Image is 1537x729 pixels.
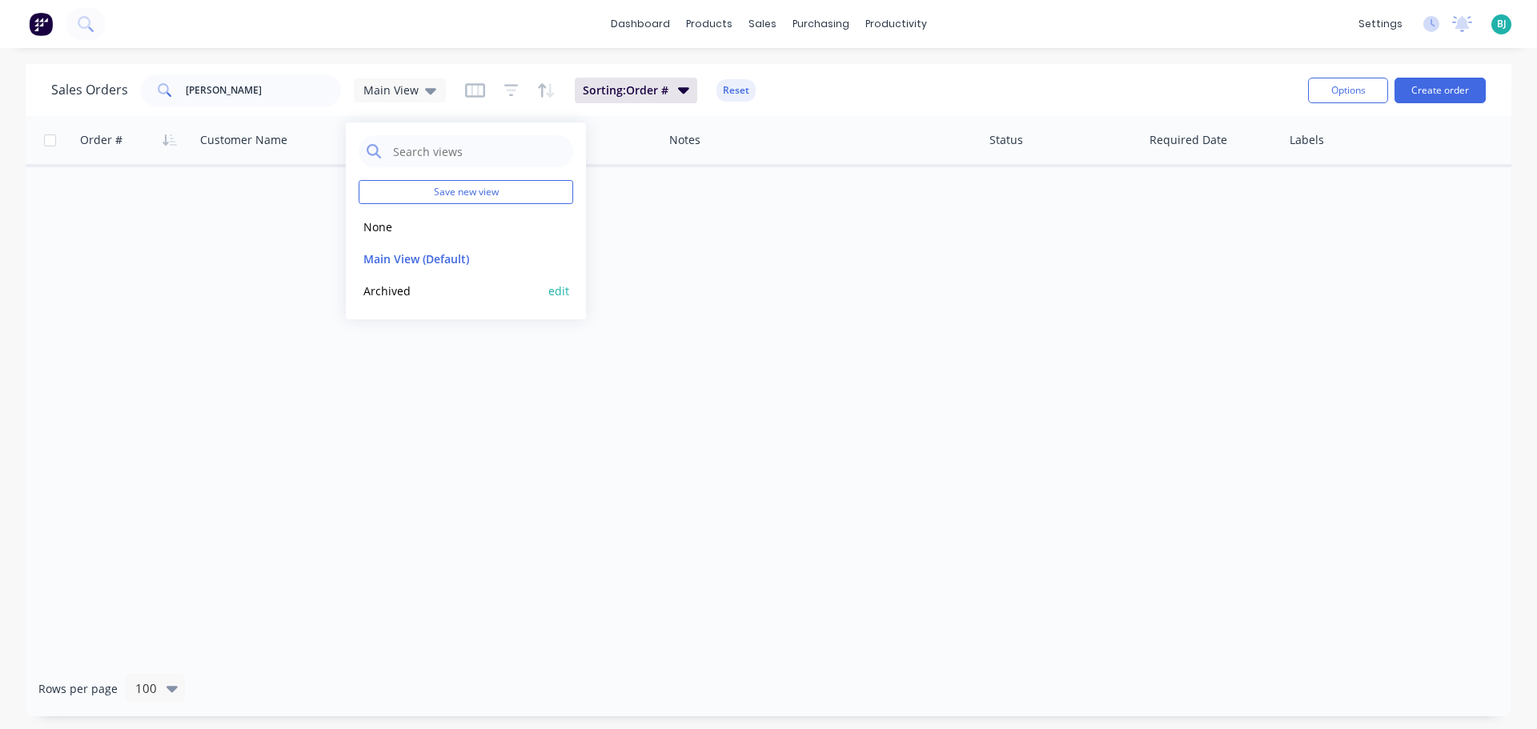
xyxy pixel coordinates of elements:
span: Main View [363,82,419,98]
div: purchasing [785,12,857,36]
button: Main View (Default) [359,250,541,268]
div: Required Date [1150,132,1227,148]
span: Rows per page [38,681,118,697]
div: productivity [857,12,935,36]
input: Search... [186,74,342,106]
div: Notes [669,132,700,148]
a: dashboard [603,12,678,36]
button: Options [1308,78,1388,103]
span: Sorting: Order # [583,82,668,98]
div: settings [1350,12,1411,36]
div: products [678,12,740,36]
span: BJ [1497,17,1507,31]
div: Order # [80,132,122,148]
button: Save new view [359,180,573,204]
div: Labels [1290,132,1324,148]
h1: Sales Orders [51,82,128,98]
button: Reset [716,79,756,102]
div: sales [740,12,785,36]
button: None [359,218,541,236]
div: Customer Name [200,132,287,148]
img: Factory [29,12,53,36]
button: Archived [359,282,541,300]
button: Create order [1395,78,1486,103]
div: Status [989,132,1023,148]
input: Search views [391,135,565,167]
button: edit [548,282,569,299]
button: Sorting:Order # [575,78,697,103]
